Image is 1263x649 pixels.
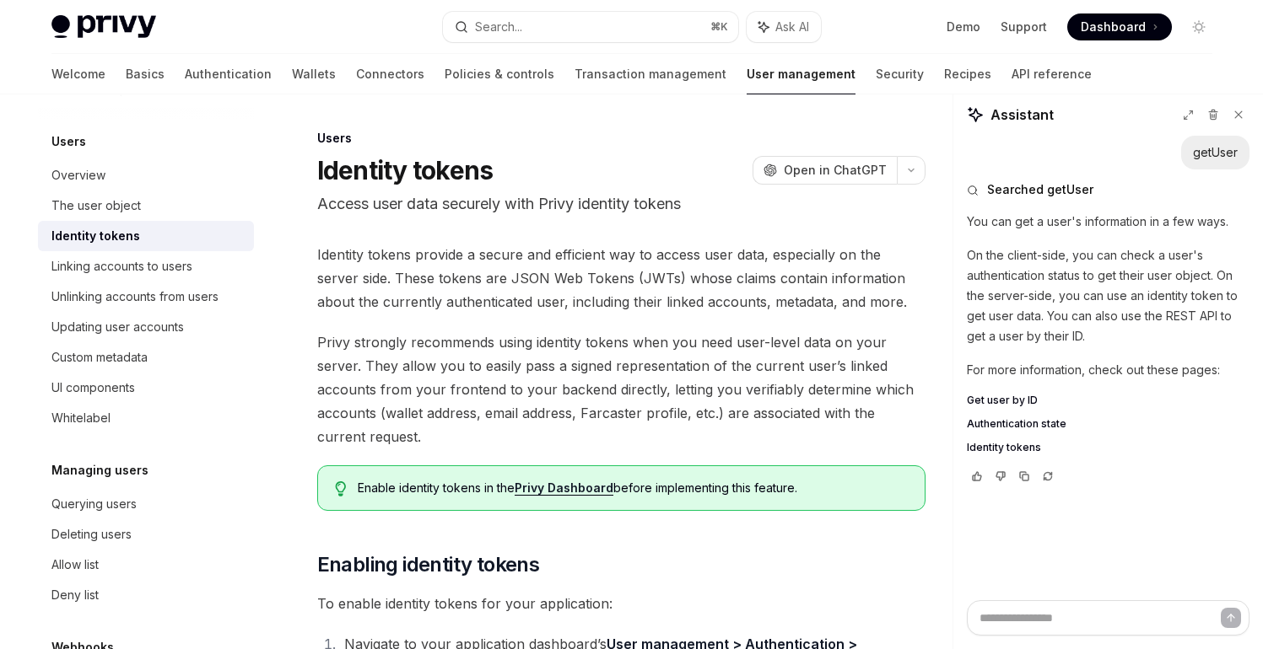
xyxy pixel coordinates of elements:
span: Dashboard [1081,19,1146,35]
span: Identity tokens [967,441,1041,454]
a: Privy Dashboard [515,480,613,496]
div: Users [317,130,926,147]
a: Deleting users [38,519,254,550]
a: Support [1001,19,1047,35]
p: For more information, check out these pages: [967,360,1250,380]
a: Identity tokens [967,441,1250,454]
span: Enable identity tokens in the before implementing this feature. [358,480,907,496]
a: Connectors [356,54,424,94]
a: Updating user accounts [38,312,254,342]
span: Searched getUser [987,181,1093,198]
span: Enabling identity tokens [317,551,540,578]
span: Get user by ID [967,394,1038,407]
div: Updating user accounts [51,317,184,337]
div: Deny list [51,585,99,605]
span: Assistant [990,105,1054,125]
div: Deleting users [51,524,132,544]
a: Custom metadata [38,342,254,373]
a: Unlinking accounts from users [38,282,254,312]
button: Searched getUser [967,181,1250,198]
a: UI components [38,373,254,403]
a: API reference [1012,54,1092,94]
a: Authentication [185,54,272,94]
a: Get user by ID [967,394,1250,407]
a: Dashboard [1067,13,1172,40]
h1: Identity tokens [317,155,494,185]
img: light logo [51,15,156,39]
p: You can get a user's information in a few ways. [967,212,1250,232]
div: Allow list [51,555,99,575]
span: Ask AI [775,19,809,35]
a: Transaction management [575,54,726,94]
a: Demo [947,19,980,35]
span: Privy strongly recommends using identity tokens when you need user-level data on your server. The... [317,330,926,448]
a: Identity tokens [38,221,254,251]
div: The user object [51,196,141,216]
a: Policies & controls [445,54,554,94]
a: Whitelabel [38,403,254,433]
a: Authentication state [967,417,1250,431]
div: Querying users [51,494,137,514]
a: Wallets [292,54,336,94]
div: Whitelabel [51,408,111,428]
a: Basics [126,54,165,94]
span: Identity tokens provide a secure and efficient way to access user data, especially on the server ... [317,243,926,314]
a: Recipes [944,54,991,94]
a: User management [747,54,855,94]
button: Send message [1221,608,1241,628]
div: Linking accounts to users [51,256,192,276]
button: Toggle dark mode [1185,13,1212,40]
p: On the client-side, you can check a user's authentication status to get their user object. On the... [967,245,1250,346]
div: Custom metadata [51,347,148,367]
span: To enable identity tokens for your application: [317,592,926,615]
span: Open in ChatGPT [784,162,887,179]
a: Welcome [51,54,105,94]
button: Search...⌘K [443,12,738,42]
span: Authentication state [967,417,1066,431]
a: The user object [38,190,254,221]
span: ⌘ K [710,20,728,34]
a: Security [876,54,924,94]
h5: Users [51,131,86,152]
div: Overview [51,165,105,185]
button: Open in ChatGPT [753,156,897,185]
h5: Managing users [51,460,148,480]
a: Allow list [38,550,254,580]
p: Access user data securely with Privy identity tokens [317,192,926,216]
div: getUser [1193,144,1238,161]
a: Deny list [38,580,254,610]
a: Linking accounts to users [38,251,254,282]
svg: Tip [335,481,347,496]
div: UI components [51,378,135,398]
div: Identity tokens [51,226,140,246]
a: Querying users [38,489,254,519]
div: Search... [475,17,522,37]
a: Overview [38,160,254,190]
div: Unlinking accounts from users [51,287,219,307]
button: Ask AI [747,12,821,42]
